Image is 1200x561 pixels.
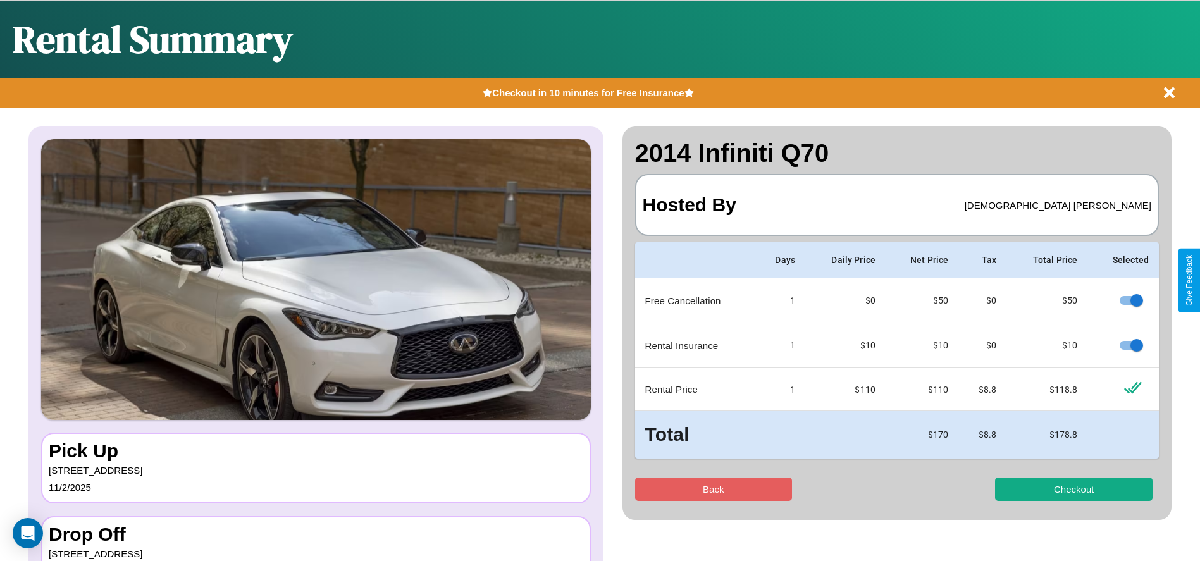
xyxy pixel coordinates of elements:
p: 11 / 2 / 2025 [49,479,583,496]
td: $ 8.8 [959,368,1007,411]
th: Net Price [886,242,958,278]
td: $ 50 [886,278,958,323]
td: $ 50 [1006,278,1087,323]
th: Daily Price [805,242,886,278]
h3: Hosted By [643,182,736,228]
table: simple table [635,242,1160,459]
button: Checkout [995,478,1153,501]
td: $ 10 [886,323,958,368]
td: $ 118.8 [1006,368,1087,411]
td: $0 [959,278,1007,323]
td: 1 [755,323,805,368]
div: Give Feedback [1185,255,1194,306]
td: 1 [755,368,805,411]
p: [DEMOGRAPHIC_DATA] [PERSON_NAME] [965,197,1151,214]
p: Rental Price [645,381,745,398]
td: $ 170 [886,411,958,459]
td: $10 [805,323,886,368]
th: Days [755,242,805,278]
th: Total Price [1006,242,1087,278]
th: Tax [959,242,1007,278]
td: $ 110 [886,368,958,411]
div: Open Intercom Messenger [13,518,43,548]
button: Back [635,478,793,501]
td: 1 [755,278,805,323]
p: Rental Insurance [645,337,745,354]
td: $ 8.8 [959,411,1007,459]
td: $ 110 [805,368,886,411]
h3: Pick Up [49,440,583,462]
th: Selected [1088,242,1160,278]
h2: 2014 Infiniti Q70 [635,139,1160,168]
h3: Drop Off [49,524,583,545]
td: $0 [805,278,886,323]
td: $ 178.8 [1006,411,1087,459]
b: Checkout in 10 minutes for Free Insurance [492,87,684,98]
td: $0 [959,323,1007,368]
td: $ 10 [1006,323,1087,368]
p: Free Cancellation [645,292,745,309]
h1: Rental Summary [13,13,293,65]
p: [STREET_ADDRESS] [49,462,583,479]
h3: Total [645,421,745,448]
